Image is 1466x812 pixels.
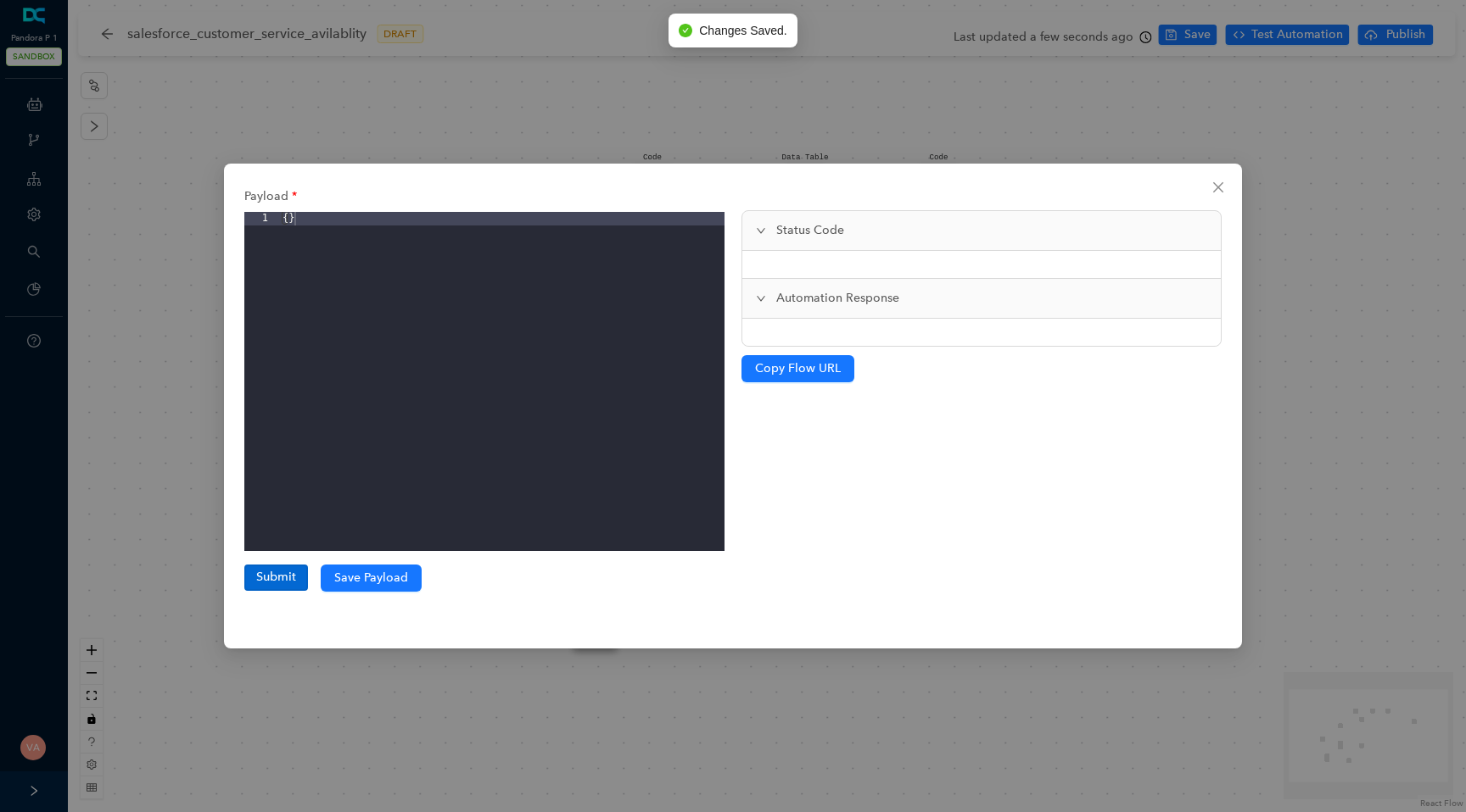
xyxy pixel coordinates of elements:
[756,293,766,303] span: expanded
[756,225,766,236] span: expanded
[699,21,787,40] span: Changes Saved.
[321,565,422,592] button: Save Payload
[244,565,308,590] button: Submit
[1211,181,1225,194] span: close
[776,221,1207,240] span: Status Code
[742,211,1221,250] div: Status Code
[679,24,692,37] span: check-circle
[776,289,1207,308] span: Automation Response
[244,181,297,212] label: Payload
[334,569,408,587] span: Save Payload
[755,359,841,378] span: Copy Flow URL
[244,212,279,225] div: 1
[742,279,1221,318] div: Automation Response
[741,355,854,382] button: Copy Flow URL
[1205,174,1232,201] button: Close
